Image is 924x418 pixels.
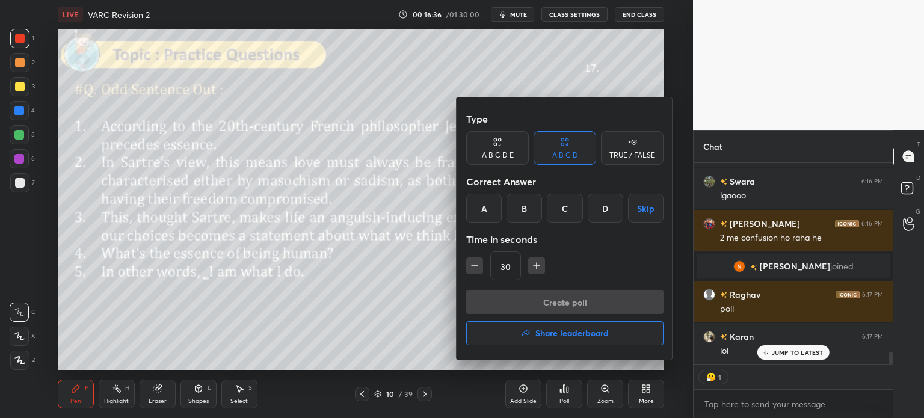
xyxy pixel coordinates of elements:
[547,194,582,223] div: C
[466,107,664,131] div: Type
[466,194,502,223] div: A
[466,227,664,251] div: Time in seconds
[552,152,578,159] div: A B C D
[628,194,664,223] button: Skip
[507,194,542,223] div: B
[609,152,655,159] div: TRUE / FALSE
[482,152,514,159] div: A B C D E
[466,321,664,345] button: Share leaderboard
[466,170,664,194] div: Correct Answer
[535,329,609,337] h4: Share leaderboard
[588,194,623,223] div: D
